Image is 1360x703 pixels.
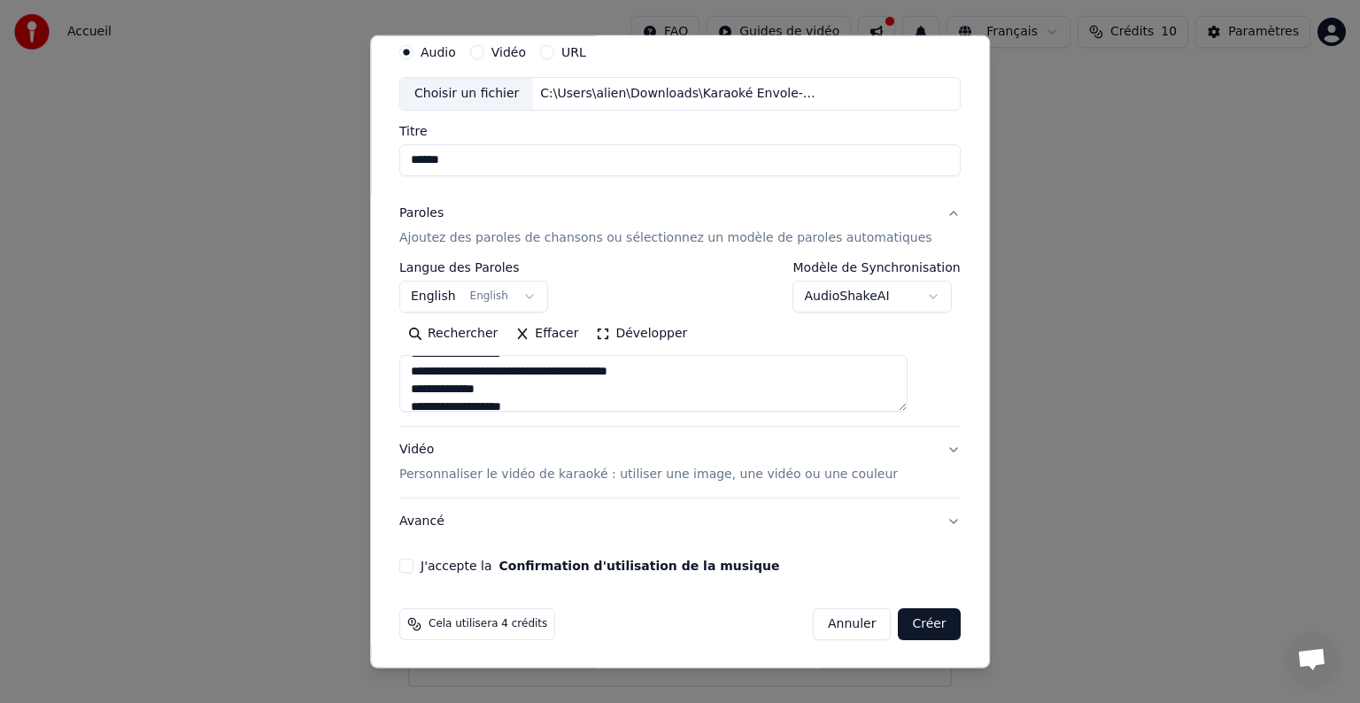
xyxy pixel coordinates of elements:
[399,205,444,222] div: Paroles
[561,46,586,58] label: URL
[421,46,456,58] label: Audio
[399,466,898,483] p: Personnaliser le vidéo de karaoké : utiliser une image, une vidéo ou une couleur
[421,560,779,572] label: J'accepte la
[399,190,961,261] button: ParolesAjoutez des paroles de chansons ou sélectionnez un modèle de paroles automatiques
[399,498,961,545] button: Avancé
[400,78,533,110] div: Choisir un fichier
[491,46,526,58] label: Vidéo
[399,125,961,137] label: Titre
[399,229,932,247] p: Ajoutez des paroles de chansons ou sélectionnez un modèle de paroles automatiques
[499,560,780,572] button: J'accepte la
[429,617,547,631] span: Cela utilisera 4 crédits
[399,441,898,483] div: Vidéo
[399,261,548,274] label: Langue des Paroles
[399,320,506,348] button: Rechercher
[813,608,891,640] button: Annuler
[399,427,961,498] button: VidéoPersonnaliser le vidéo de karaoké : utiliser une image, une vidéo ou une couleur
[588,320,697,348] button: Développer
[399,261,961,426] div: ParolesAjoutez des paroles de chansons ou sélectionnez un modèle de paroles automatiques
[506,320,587,348] button: Effacer
[899,608,961,640] button: Créer
[534,85,835,103] div: C:\Users\alien\Downloads\Karaoké Envole-moi - Génération [PERSON_NAME] _.mp3
[793,261,961,274] label: Modèle de Synchronisation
